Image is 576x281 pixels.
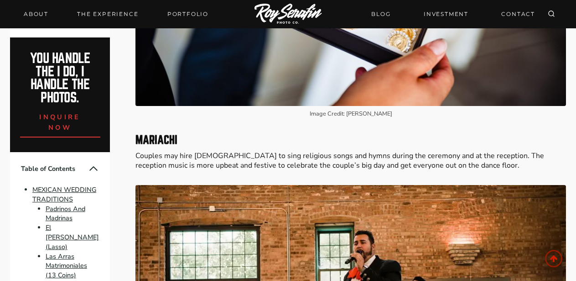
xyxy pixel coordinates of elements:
[162,8,214,21] a: Portfolio
[39,112,80,132] span: inquire now
[366,6,396,22] a: BLOG
[366,6,540,22] nav: Secondary Navigation
[496,6,540,22] a: CONTACT
[20,105,100,138] a: inquire now
[135,151,566,170] p: Couples may hire [DEMOGRAPHIC_DATA] to sing religious songs and hymns during the ceremony and at ...
[46,204,85,223] a: Padrinos And Madrinas
[135,134,177,146] strong: Mariachi
[545,250,562,267] a: Scroll to top
[46,252,87,280] a: Las Arras Matrimoniales (13 Coins)
[254,4,322,25] img: Logo of Roy Serafin Photo Co., featuring stylized text in white on a light background, representi...
[20,52,100,105] h2: You handle the i do, I handle the photos.
[18,8,54,21] a: About
[135,109,566,119] figcaption: Image Credit: [PERSON_NAME]
[18,8,214,21] nav: Primary Navigation
[21,164,88,174] span: Table of Contents
[88,163,99,174] button: Collapse Table of Contents
[46,223,99,251] a: El [PERSON_NAME] (Lasso)
[32,185,96,204] a: MEXICAN WEDDING TRADITIONS
[72,8,144,21] a: THE EXPERIENCE
[418,6,474,22] a: INVESTMENT
[545,8,558,21] button: View Search Form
